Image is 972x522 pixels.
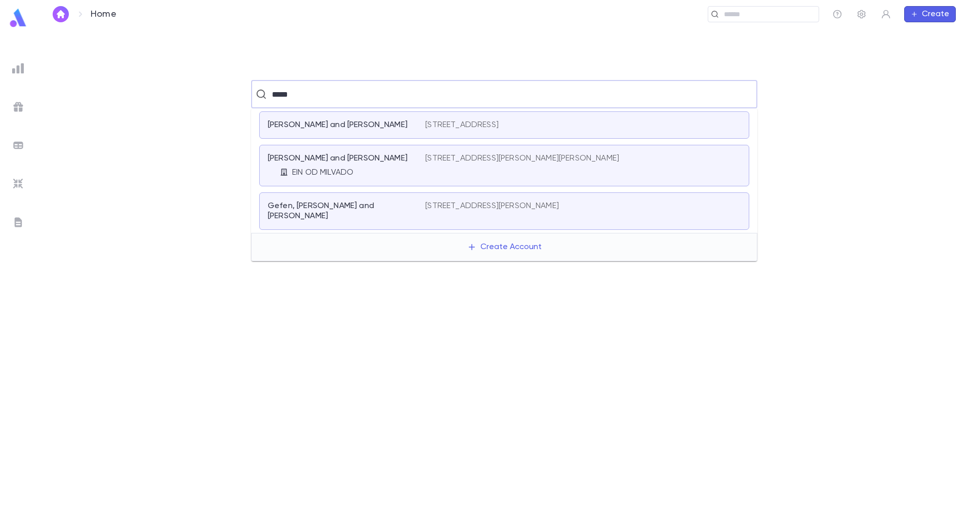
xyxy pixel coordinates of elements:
[425,120,499,130] p: [STREET_ADDRESS]
[8,8,28,28] img: logo
[91,9,116,20] p: Home
[12,139,24,151] img: batches_grey.339ca447c9d9533ef1741baa751efc33.svg
[12,101,24,113] img: campaigns_grey.99e729a5f7ee94e3726e6486bddda8f1.svg
[459,237,550,257] button: Create Account
[12,178,24,190] img: imports_grey.530a8a0e642e233f2baf0ef88e8c9fcb.svg
[55,10,67,18] img: home_white.a664292cf8c1dea59945f0da9f25487c.svg
[12,216,24,228] img: letters_grey.7941b92b52307dd3b8a917253454ce1c.svg
[268,201,413,221] p: Gefen, [PERSON_NAME] and [PERSON_NAME]
[12,62,24,74] img: reports_grey.c525e4749d1bce6a11f5fe2a8de1b229.svg
[268,153,408,164] p: [PERSON_NAME] and [PERSON_NAME]
[425,153,619,164] p: [STREET_ADDRESS][PERSON_NAME][PERSON_NAME]
[268,120,408,130] p: [PERSON_NAME] and [PERSON_NAME]
[292,168,353,178] p: EIN OD MILVADO
[904,6,956,22] button: Create
[425,201,559,211] p: [STREET_ADDRESS][PERSON_NAME]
